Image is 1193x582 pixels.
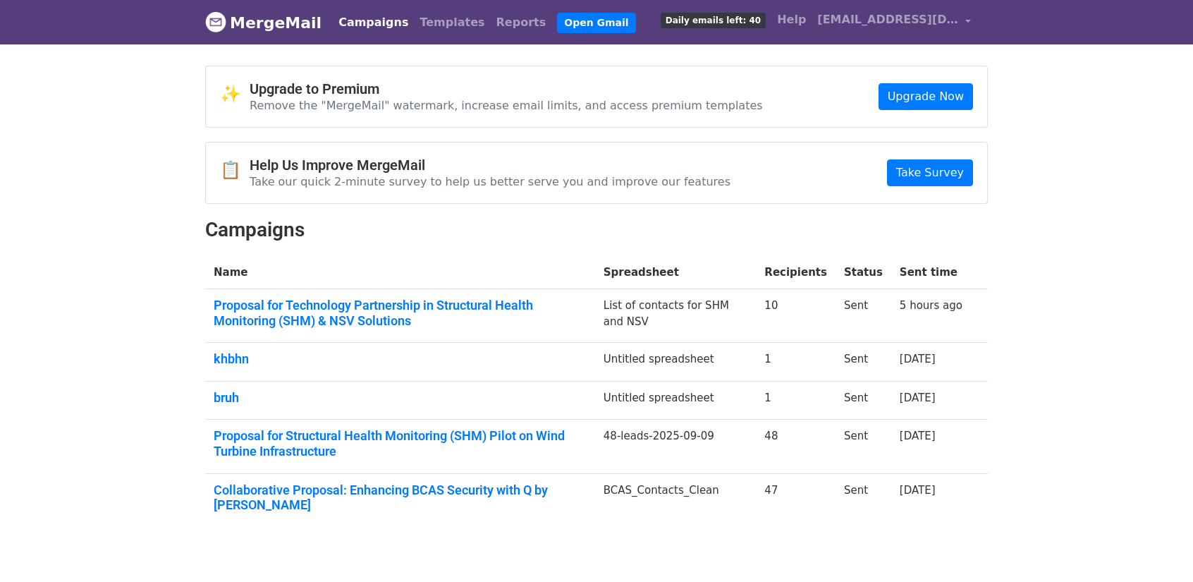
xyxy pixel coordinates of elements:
h4: Upgrade to Premium [250,80,763,97]
td: Untitled spreadsheet [595,381,757,420]
td: 47 [756,473,836,527]
img: MergeMail logo [205,11,226,32]
a: bruh [214,390,587,406]
a: Templates [414,8,490,37]
h2: Campaigns [205,218,988,242]
a: Open Gmail [557,13,635,33]
a: [DATE] [900,484,936,497]
a: Proposal for Structural Health Monitoring (SHM) Pilot on Wind Turbine Infrastructure [214,428,587,459]
td: List of contacts for SHM and NSV [595,289,757,343]
a: [DATE] [900,430,936,442]
td: Untitled spreadsheet [595,343,757,382]
th: Recipients [756,256,836,289]
td: Sent [836,289,891,343]
td: 1 [756,343,836,382]
a: 5 hours ago [900,299,962,312]
a: Take Survey [887,159,973,186]
th: Status [836,256,891,289]
a: [DATE] [900,353,936,365]
h4: Help Us Improve MergeMail [250,157,730,174]
a: Proposal for Technology Partnership in Structural Health Monitoring (SHM) & NSV Solutions [214,298,587,328]
a: Upgrade Now [879,83,973,110]
p: Remove the "MergeMail" watermark, increase email limits, and access premium templates [250,98,763,113]
p: Take our quick 2-minute survey to help us better serve you and improve our features [250,174,730,189]
span: Daily emails left: 40 [661,13,766,28]
a: MergeMail [205,8,322,37]
a: Reports [491,8,552,37]
th: Sent time [891,256,971,289]
td: 48 [756,420,836,473]
a: Campaigns [333,8,414,37]
td: BCAS_Contacts_Clean [595,473,757,527]
a: Help [771,6,812,34]
span: ✨ [220,84,250,104]
td: Sent [836,343,891,382]
td: 48-leads-2025-09-09 [595,420,757,473]
td: Sent [836,473,891,527]
a: Collaborative Proposal: Enhancing BCAS Security with Q by [PERSON_NAME] [214,483,587,513]
a: Daily emails left: 40 [655,6,771,34]
a: khbhn [214,351,587,367]
th: Name [205,256,595,289]
td: Sent [836,420,891,473]
td: 1 [756,381,836,420]
a: [DATE] [900,392,936,404]
span: [EMAIL_ADDRESS][DOMAIN_NAME] [817,11,958,28]
th: Spreadsheet [595,256,757,289]
span: 📋 [220,160,250,181]
td: 10 [756,289,836,343]
a: [EMAIL_ADDRESS][DOMAIN_NAME] [812,6,977,39]
td: Sent [836,381,891,420]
